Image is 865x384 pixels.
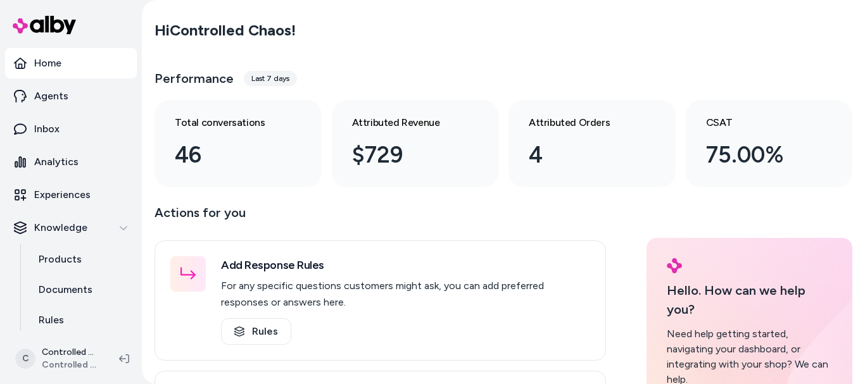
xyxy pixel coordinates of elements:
[5,114,137,144] a: Inbox
[26,244,137,275] a: Products
[39,282,92,297] p: Documents
[26,305,137,335] a: Rules
[155,202,606,233] p: Actions for you
[244,71,297,86] div: Last 7 days
[667,281,832,319] p: Hello. How can we help you?
[34,56,61,71] p: Home
[332,100,499,187] a: Attributed Revenue $729
[42,346,99,359] p: Controlled Chaos Shopify
[5,48,137,78] a: Home
[39,252,82,267] p: Products
[34,121,60,137] p: Inbox
[352,115,458,130] h3: Attributed Revenue
[175,115,281,130] h3: Total conversations
[5,180,137,210] a: Experiences
[706,115,812,130] h3: CSAT
[5,81,137,111] a: Agents
[42,359,99,371] span: Controlled Chaos
[352,138,458,172] div: $729
[26,275,137,305] a: Documents
[529,138,635,172] div: 4
[39,313,64,328] p: Rules
[175,138,281,172] div: 46
[686,100,853,187] a: CSAT 75.00%
[155,70,234,87] h3: Performance
[15,349,35,369] span: C
[221,318,291,345] a: Rules
[5,147,137,177] a: Analytics
[221,256,590,274] h3: Add Response Rules
[34,89,68,104] p: Agents
[508,100,676,187] a: Attributed Orders 4
[155,21,296,40] h2: Hi Controlled Chaos !
[5,213,137,243] button: Knowledge
[13,16,76,34] img: alby Logo
[706,138,812,172] div: 75.00%
[8,338,109,379] button: CControlled Chaos ShopifyControlled Chaos
[34,154,79,170] p: Analytics
[34,220,87,235] p: Knowledge
[155,100,322,187] a: Total conversations 46
[221,278,590,311] p: For any specific questions customers might ask, you can add preferred responses or answers here.
[34,187,91,202] p: Experiences
[667,258,682,273] img: alby Logo
[529,115,635,130] h3: Attributed Orders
